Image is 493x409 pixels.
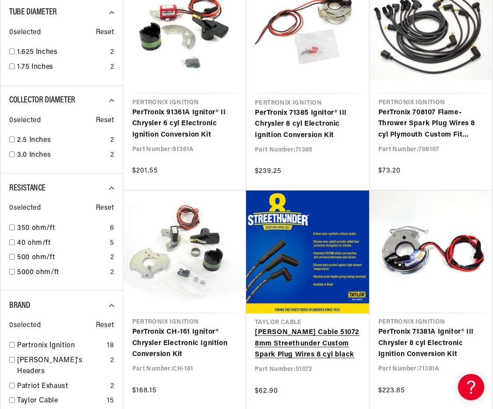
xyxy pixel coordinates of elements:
[110,62,114,73] div: 2
[132,327,238,360] a: PerTronix CH-161 Ignitor® Chrysler Electronic Ignition Conversion Kit
[110,355,114,367] div: 2
[255,108,361,141] a: PerTronix 71385 Ignitor® III Chrysler 8 cyl Electronic Ignition Conversion Kit
[96,320,114,331] span: Reset
[17,252,107,264] a: 500 ohm/ft
[17,47,107,58] a: 1.625 Inches
[17,355,107,377] a: [PERSON_NAME]'s Headers
[110,238,114,249] div: 5
[9,184,46,193] span: Resistance
[110,381,114,392] div: 2
[9,320,41,331] span: 0 selected
[110,252,114,264] div: 2
[17,395,103,407] a: Taylor Cable
[96,115,114,127] span: Reset
[378,327,484,360] a: PerTronix 71381A Ignitor® III Chrysler 8 cyl Electronic Ignition Conversion Kit
[378,107,484,141] a: PerTronix 708107 Flame-Thrower Spark Plug Wires 8 cyl Plymouth Custom Fit Black
[107,340,114,352] div: 18
[9,8,57,17] span: Tube Diameter
[9,301,30,310] span: Brand
[17,340,103,352] a: Pertronix Ignition
[110,223,114,234] div: 6
[96,203,114,214] span: Reset
[17,135,107,146] a: 2.5 Inches
[110,135,114,146] div: 2
[17,150,107,161] a: 3.0 Inches
[107,395,114,407] div: 15
[17,62,107,73] a: 1.75 Inches
[17,223,106,234] a: 350 ohm/ft
[96,27,114,39] span: Reset
[110,47,114,58] div: 2
[9,27,41,39] span: 0 selected
[132,107,238,141] a: PerTronix 91361A Ignitor® II Chrysler 6 cyl Electronic Ignition Conversion Kit
[9,96,75,105] span: Collector Diameter
[9,115,41,127] span: 0 selected
[17,267,107,279] a: 5000 ohm/ft
[9,203,41,214] span: 0 selected
[17,238,106,249] a: 40 ohm/ft
[110,267,114,279] div: 2
[17,381,107,392] a: Patriot Exhaust
[110,150,114,161] div: 2
[255,327,361,361] a: [PERSON_NAME] Cable 51072 8mm Streethunder Custom Spark Plug Wires 8 cyl black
